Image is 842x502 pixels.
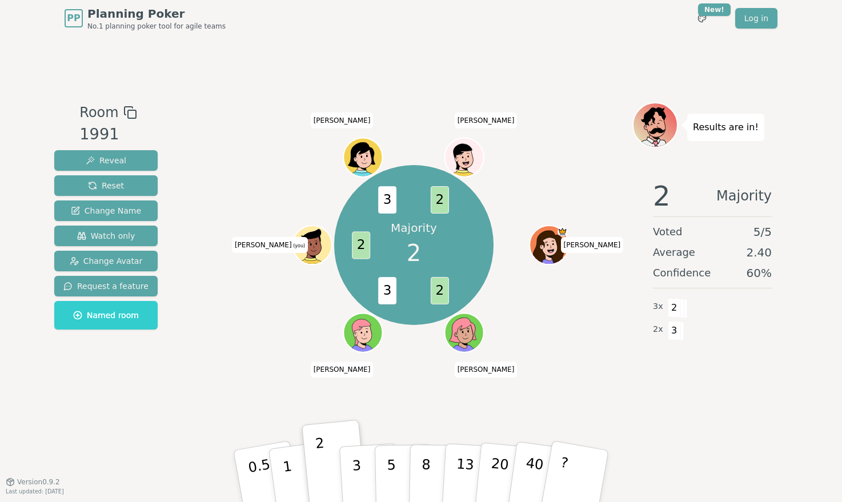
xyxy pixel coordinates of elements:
button: Watch only [54,226,158,246]
div: 1991 [79,123,137,146]
span: Watch only [77,230,135,242]
button: Request a feature [54,276,158,296]
span: Click to change your name [455,113,518,128]
button: Reveal [54,150,158,171]
span: Version 0.9.2 [17,477,60,487]
span: Planning Poker [87,6,226,22]
p: 2 [315,435,330,497]
div: New! [698,3,731,16]
span: PP [67,11,80,25]
span: 2 [668,298,681,318]
button: Change Avatar [54,251,158,271]
p: Majority [391,220,437,236]
span: Last updated: [DATE] [6,488,64,495]
button: Version0.9.2 [6,477,60,487]
a: Log in [735,8,777,29]
span: Reset [88,180,124,191]
span: 2 [431,186,449,214]
span: Tressa is the host [558,227,568,236]
span: Click to change your name [561,237,624,253]
a: PPPlanning PokerNo.1 planning poker tool for agile teams [65,6,226,31]
span: 2 [431,277,449,304]
span: 3 [379,277,397,304]
span: 2 [407,236,421,270]
p: Results are in! [693,119,759,135]
button: New! [692,8,712,29]
span: Room [79,102,118,123]
button: Reset [54,175,158,196]
span: Confidence [653,265,711,281]
button: Click to change your avatar [294,227,331,263]
span: 2 [653,182,671,210]
span: Voted [653,224,683,240]
span: (you) [292,243,306,248]
span: Click to change your name [311,113,374,128]
span: No.1 planning poker tool for agile teams [87,22,226,31]
span: Change Avatar [70,255,143,267]
button: Named room [54,301,158,330]
span: 3 [668,321,681,340]
span: 2 [352,231,371,259]
span: Click to change your name [232,237,308,253]
button: Change Name [54,200,158,221]
span: Average [653,244,695,260]
span: 5 / 5 [753,224,772,240]
span: 3 [379,186,397,214]
span: 2 x [653,323,663,336]
span: Click to change your name [311,362,374,378]
span: 3 x [653,300,663,313]
span: Named room [73,310,139,321]
span: Majority [716,182,772,210]
span: Click to change your name [455,362,518,378]
span: 2.40 [746,244,772,260]
span: 60 % [747,265,772,281]
span: Change Name [71,205,141,216]
span: Reveal [86,155,126,166]
span: Request a feature [63,280,149,292]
